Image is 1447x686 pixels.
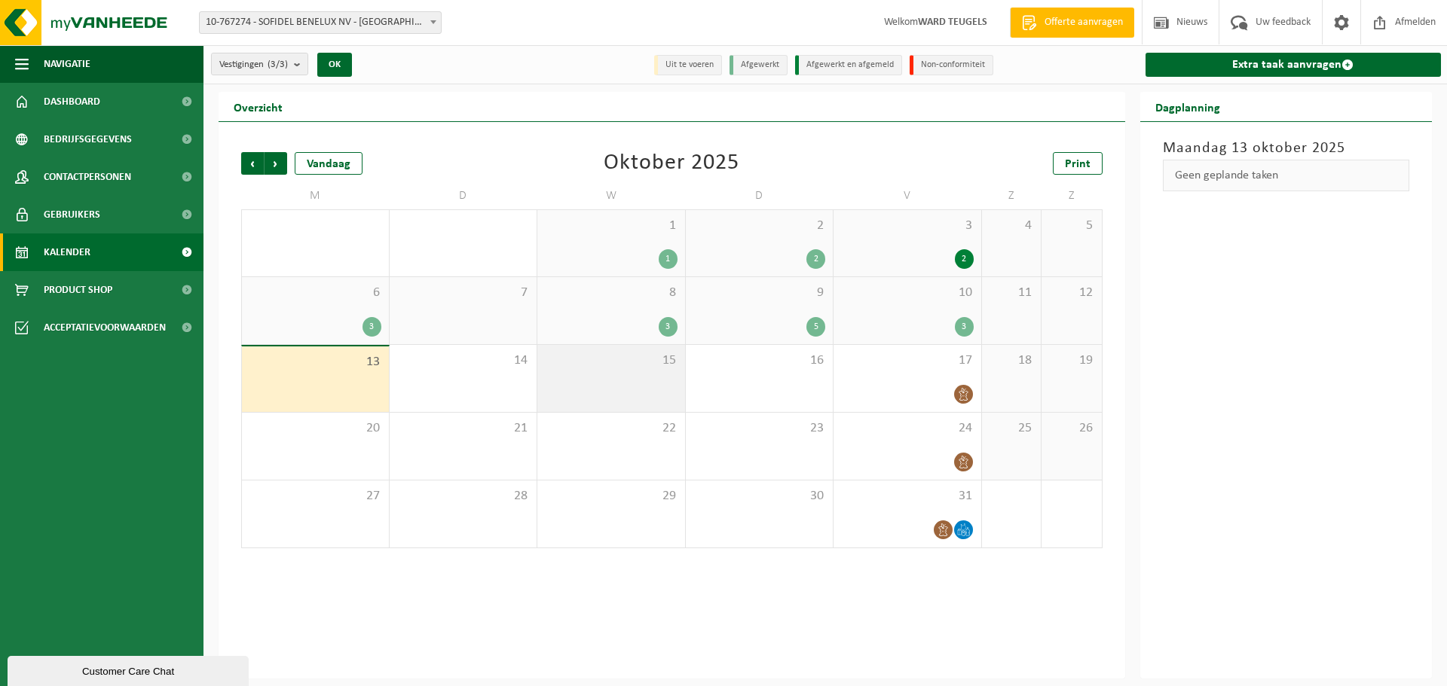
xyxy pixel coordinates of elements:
li: Non-conformiteit [910,55,993,75]
a: Extra taak aanvragen [1146,53,1442,77]
span: 19 [1049,352,1094,369]
button: OK [317,53,352,77]
li: Afgewerkt [730,55,788,75]
span: 24 [841,420,974,437]
td: Z [982,182,1042,209]
h2: Dagplanning [1140,92,1235,121]
span: 30 [693,488,826,505]
td: W [537,182,686,209]
span: 25 [990,420,1034,437]
span: 8 [545,285,678,301]
span: Offerte aanvragen [1041,15,1127,30]
div: 2 [955,249,974,269]
span: Kalender [44,233,90,271]
span: 10-767274 - SOFIDEL BENELUX NV - DUFFEL [200,12,441,33]
span: Contactpersonen [44,158,131,196]
span: 16 [693,352,826,369]
span: Vestigingen [219,53,288,76]
span: 18 [990,352,1034,369]
span: 23 [693,420,826,437]
td: V [834,182,982,209]
span: 27 [249,488,381,505]
span: 1 [545,218,678,234]
div: 1 [659,249,678,269]
span: 13 [249,354,381,370]
span: 2 [693,218,826,234]
li: Afgewerkt en afgemeld [795,55,902,75]
span: 7 [397,285,530,301]
span: Bedrijfsgegevens [44,120,132,158]
td: M [241,182,390,209]
a: Offerte aanvragen [1010,8,1134,38]
span: 12 [1049,285,1094,301]
span: 22 [545,420,678,437]
td: D [686,182,834,209]
strong: WARD TEUGELS [918,17,987,28]
span: Dashboard [44,83,100,120]
td: Z [1042,182,1102,209]
span: 10 [841,285,974,301]
div: 5 [806,317,825,337]
span: 14 [397,352,530,369]
span: 17 [841,352,974,369]
span: 5 [1049,218,1094,234]
span: 21 [397,420,530,437]
span: 29 [545,488,678,505]
div: Vandaag [295,152,363,175]
span: 28 [397,488,530,505]
button: Vestigingen(3/3) [211,53,308,75]
span: 4 [990,218,1034,234]
div: 3 [363,317,381,337]
span: Vorige [241,152,264,175]
td: D [390,182,538,209]
span: 3 [841,218,974,234]
li: Uit te voeren [654,55,722,75]
span: 9 [693,285,826,301]
span: 20 [249,420,381,437]
div: Geen geplande taken [1163,160,1410,191]
iframe: chat widget [8,653,252,686]
span: Navigatie [44,45,90,83]
span: Product Shop [44,271,112,309]
h2: Overzicht [219,92,298,121]
span: Print [1065,158,1091,170]
span: 31 [841,488,974,505]
span: Gebruikers [44,196,100,233]
span: Volgende [265,152,287,175]
div: 2 [806,249,825,269]
span: 26 [1049,420,1094,437]
h3: Maandag 13 oktober 2025 [1163,137,1410,160]
div: 3 [955,317,974,337]
span: 15 [545,352,678,369]
span: 10-767274 - SOFIDEL BENELUX NV - DUFFEL [199,11,442,34]
count: (3/3) [268,59,288,69]
div: Oktober 2025 [604,152,739,175]
div: 3 [659,317,678,337]
a: Print [1053,152,1103,175]
span: 11 [990,285,1034,301]
span: Acceptatievoorwaarden [44,309,166,346]
span: 6 [249,285,381,301]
